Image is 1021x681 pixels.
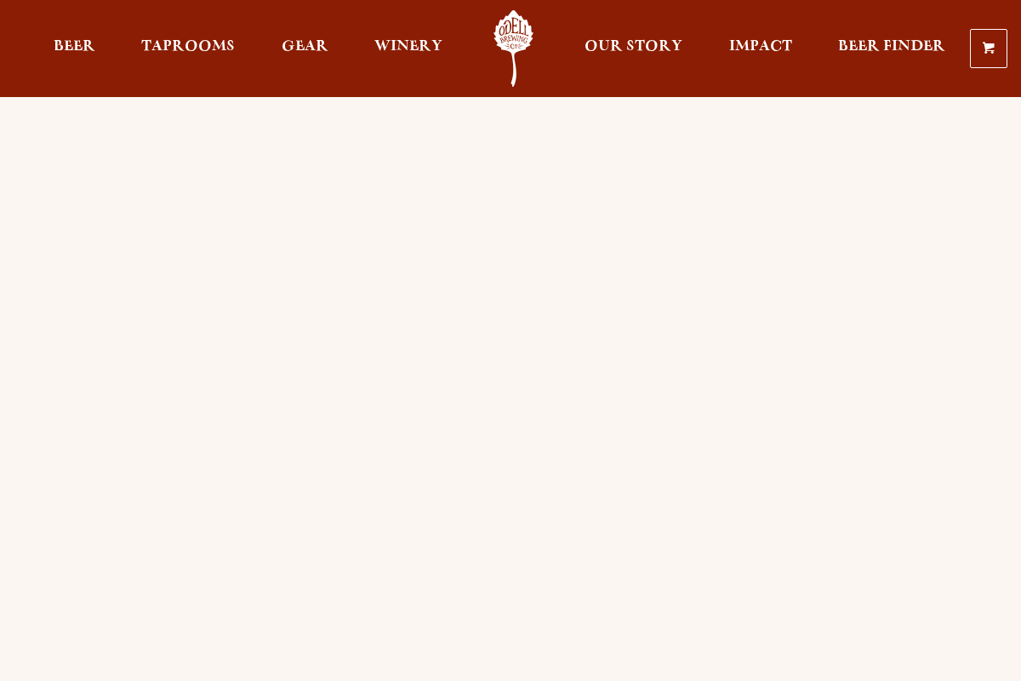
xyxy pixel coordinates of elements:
[827,10,956,87] a: Beer Finder
[141,40,235,54] span: Taprooms
[271,10,339,87] a: Gear
[729,40,792,54] span: Impact
[43,10,106,87] a: Beer
[130,10,246,87] a: Taprooms
[585,40,682,54] span: Our Story
[838,40,945,54] span: Beer Finder
[54,40,95,54] span: Beer
[282,40,328,54] span: Gear
[482,10,545,87] a: Odell Home
[718,10,803,87] a: Impact
[374,40,442,54] span: Winery
[573,10,693,87] a: Our Story
[363,10,453,87] a: Winery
